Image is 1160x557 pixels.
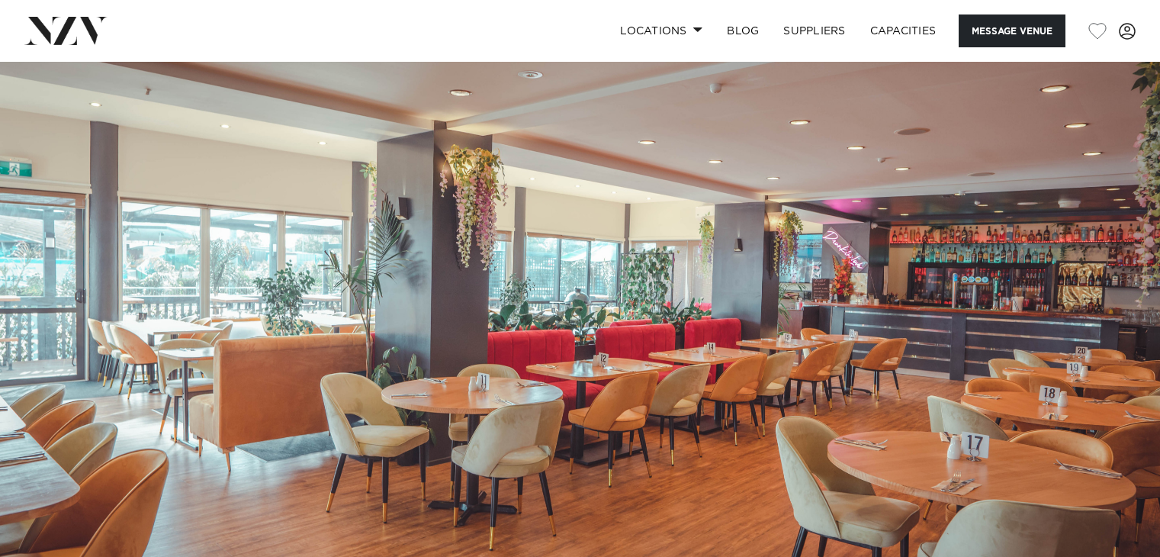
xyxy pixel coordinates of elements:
[715,14,771,47] a: BLOG
[771,14,857,47] a: SUPPLIERS
[858,14,949,47] a: Capacities
[959,14,1065,47] button: Message Venue
[24,17,108,44] img: nzv-logo.png
[608,14,715,47] a: Locations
